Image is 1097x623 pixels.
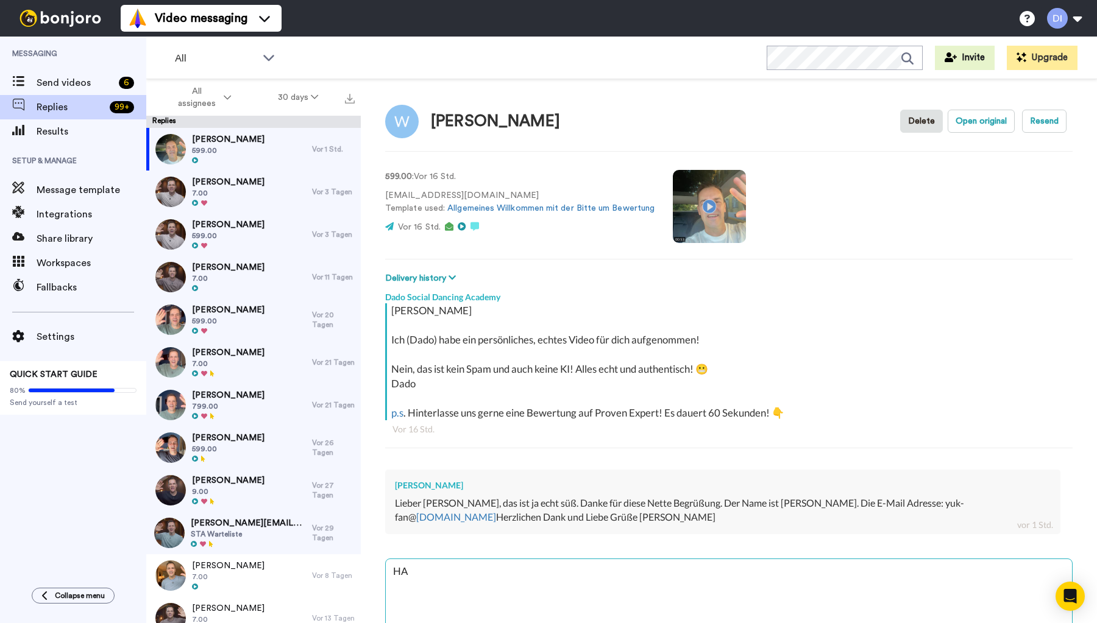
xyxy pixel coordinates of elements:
[395,496,1051,524] div: Lieber [PERSON_NAME], das ist ja echt süß. Danke für diese Nette Begrüßung. Der Name ist [PERSON_...
[146,116,361,128] div: Replies
[192,133,264,146] span: [PERSON_NAME]
[155,347,186,378] img: 2632ebcd-79e5-4346-b4fa-be28507fd535-thumb.jpg
[345,94,355,104] img: export.svg
[154,518,185,548] img: 45fe858f-5d18-4f6d-b6bf-f11ae9e880e8-thumb.jpg
[312,400,355,410] div: Vor 21 Tagen
[192,146,264,155] span: 599.00
[155,10,247,27] span: Video messaging
[32,588,115,604] button: Collapse menu
[1017,519,1053,531] div: vor 1 Std.
[155,560,186,591] img: 8a9687da-bf7e-40ad-bc49-20c0a78e9d6f-thumb.jpg
[37,124,146,139] span: Results
[192,432,264,444] span: [PERSON_NAME]
[146,256,361,298] a: [PERSON_NAME]7.00Vor 11 Tagen
[192,602,264,614] span: [PERSON_NAME]
[175,51,257,66] span: All
[416,511,496,523] a: [DOMAIN_NAME]
[192,304,264,316] span: [PERSON_NAME]
[1022,110,1067,133] button: Resend
[155,390,186,420] img: 68d342a0-2cfb-471d-b5b0-5f61eb65d094-thumb.jpg
[191,517,306,529] span: [PERSON_NAME][EMAIL_ADDRESS][DOMAIN_NAME]
[110,101,134,113] div: 99 +
[948,110,1015,133] button: Open original
[192,231,264,241] span: 599.00
[312,310,355,329] div: Vor 20 Tagen
[312,187,355,197] div: Vor 3 Tagen
[192,261,264,273] span: [PERSON_NAME]
[15,10,106,27] img: bj-logo-header-white.svg
[37,100,105,114] span: Replies
[385,272,460,285] button: Delivery history
[391,303,1070,420] div: [PERSON_NAME] Ich (Dado) habe ein persönliches, echtes Video für dich aufgenommen! Nein, das ist ...
[935,46,995,70] button: Invite
[312,144,355,154] div: Vor 1 Std.
[10,370,98,379] span: QUICK START GUIDE
[192,176,264,188] span: [PERSON_NAME]
[155,304,186,335] img: ec042a3b-4def-4cc7-9935-8893932f6e17-thumb.jpg
[395,479,1051,491] div: [PERSON_NAME]
[431,113,560,130] div: [PERSON_NAME]
[155,134,186,164] img: 4533eff1-f3c9-41a5-8f6f-2fd0f7eb24b1-thumb.jpg
[192,444,264,454] span: 599.00
[192,487,264,496] span: 9.00
[10,398,137,407] span: Send yourself a test
[385,189,655,215] p: [EMAIL_ADDRESS][DOMAIN_NAME] Template used:
[146,469,361,512] a: [PERSON_NAME]9.00Vor 27 Tagen
[385,285,1073,303] div: Dado Social Dancing Academy
[146,426,361,469] a: [PERSON_NAME]599.00Vor 26 Tagen
[10,385,26,395] span: 80%
[398,223,441,231] span: Vor 16 Std.
[192,273,264,283] span: 7.00
[192,389,264,401] span: [PERSON_NAME]
[392,423,1065,435] div: Vor 16 Std.
[155,177,186,207] img: a7591b33-1ebb-4d3b-8ac9-49cb196cb1bf-thumb.jpg
[146,171,361,213] a: [PERSON_NAME]7.00Vor 3 Tagen
[192,359,264,368] span: 7.00
[385,105,419,138] img: Image of Wiltrud Schneider
[155,432,186,463] img: 0a5e0ed5-4776-469c-8ea4-968e8eb3817a-thumb.jpg
[385,172,412,181] strong: 599.00
[155,219,186,250] img: 2d5f2616-f86c-48fa-9a7c-d5d7943e6817-thumb.jpg
[192,572,264,582] span: 7.00
[146,298,361,341] a: [PERSON_NAME]599.00Vor 20 Tagen
[37,280,146,295] span: Fallbacks
[312,523,355,543] div: Vor 29 Tagen
[1056,582,1085,611] div: Open Intercom Messenger
[191,529,306,539] span: STA Warteliste
[192,316,264,326] span: 599.00
[312,357,355,367] div: Vor 21 Tagen
[37,183,146,197] span: Message template
[192,188,264,198] span: 7.00
[341,88,358,107] button: Export all results that match these filters now.
[146,341,361,384] a: [PERSON_NAME]7.00Vor 21 Tagen
[312,571,355,580] div: Vor 8 Tagen
[255,86,342,108] button: 30 days
[192,347,264,359] span: [PERSON_NAME]
[146,213,361,256] a: [PERSON_NAME]599.00Vor 3 Tagen
[37,207,146,222] span: Integrations
[155,475,186,505] img: 586380fa-fbde-4cf4-b596-f9c64f3fbadd-thumb.jpg
[312,230,355,239] div: Vor 3 Tagen
[119,77,134,89] div: 6
[192,474,264,487] span: [PERSON_NAME]
[312,480,355,500] div: Vor 27 Tagen
[37,329,146,344] span: Settings
[172,85,221,110] span: All assignees
[391,406,403,419] a: p.s
[146,384,361,426] a: [PERSON_NAME]799.00Vor 21 Tagen
[312,272,355,282] div: Vor 11 Tagen
[37,76,114,90] span: Send videos
[900,110,943,133] button: Delete
[149,80,255,114] button: All assignees
[155,262,186,292] img: 56175071-5eb8-4371-bf93-649e4ae4b4c9-thumb.jpg
[447,204,655,213] a: Allgemeines Willkommen mit der Bitte um Bewertung
[192,219,264,231] span: [PERSON_NAME]
[192,401,264,411] span: 799.00
[312,438,355,457] div: Vor 26 Tagen
[37,256,146,270] span: Workspaces
[37,231,146,246] span: Share library
[55,591,105,600] span: Collapse menu
[146,128,361,171] a: [PERSON_NAME]599.00Vor 1 Std.
[146,554,361,597] a: [PERSON_NAME]7.00Vor 8 Tagen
